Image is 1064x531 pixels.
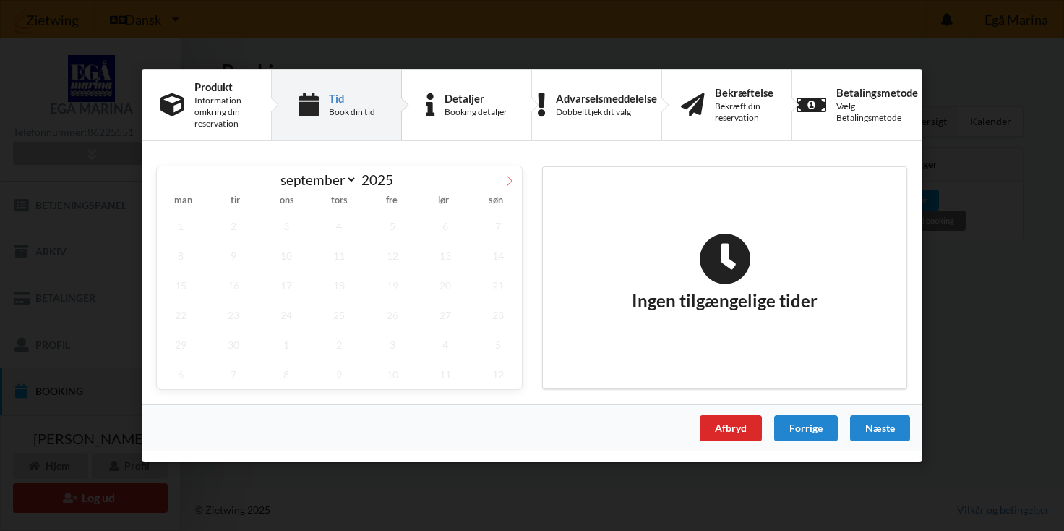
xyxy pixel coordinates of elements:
div: Afbryd [700,415,762,441]
div: Dobbelttjek dit valg [556,106,657,118]
div: Vælg Betalingsmetode [836,101,918,124]
span: september 5, 2025 [369,211,416,241]
span: september 10, 2025 [262,241,310,271]
span: september 3, 2025 [262,211,310,241]
span: september 13, 2025 [421,241,469,271]
span: oktober 9, 2025 [316,360,364,389]
div: Advarselsmeddelelse [556,93,657,104]
div: Bekræftelse [715,87,773,98]
div: Bekræft din reservation [715,101,773,124]
span: ons [261,197,313,206]
span: september 6, 2025 [421,211,469,241]
div: Forrige [774,415,838,441]
span: oktober 1, 2025 [262,330,310,360]
span: oktober 12, 2025 [474,360,522,389]
span: tors [313,197,365,206]
div: Booking detaljer [445,106,507,118]
span: september 26, 2025 [369,300,416,330]
span: oktober 6, 2025 [157,360,205,389]
span: september 29, 2025 [157,330,205,360]
div: Detaljer [445,93,507,104]
div: Tid [329,93,375,104]
span: september 23, 2025 [210,300,257,330]
span: tir [209,197,261,206]
span: lør [418,197,470,206]
span: september 16, 2025 [210,271,257,300]
span: september 25, 2025 [316,300,364,330]
span: september 14, 2025 [474,241,522,271]
span: september 7, 2025 [474,211,522,241]
h2: Ingen tilgængelige tider [632,233,818,313]
span: september 2, 2025 [210,211,257,241]
span: søn [470,197,522,206]
span: oktober 2, 2025 [316,330,364,360]
span: oktober 11, 2025 [421,360,469,389]
span: september 17, 2025 [262,271,310,300]
span: oktober 10, 2025 [369,360,416,389]
div: Information omkring din reservation [194,95,252,129]
span: oktober 8, 2025 [262,360,310,389]
select: Month [274,171,358,189]
span: september 30, 2025 [210,330,257,360]
div: Produkt [194,81,252,93]
span: september 1, 2025 [157,211,205,241]
span: september 28, 2025 [474,300,522,330]
span: september 12, 2025 [369,241,416,271]
span: september 11, 2025 [316,241,364,271]
span: oktober 5, 2025 [474,330,522,360]
span: man [157,197,209,206]
span: september 15, 2025 [157,271,205,300]
span: oktober 7, 2025 [210,360,257,389]
span: september 4, 2025 [316,211,364,241]
span: oktober 3, 2025 [369,330,416,360]
span: september 24, 2025 [262,300,310,330]
div: Book din tid [329,106,375,118]
div: Betalingsmetode [836,87,918,98]
span: september 18, 2025 [316,271,364,300]
span: september 20, 2025 [421,271,469,300]
span: september 9, 2025 [210,241,257,271]
span: september 21, 2025 [474,271,522,300]
span: september 8, 2025 [157,241,205,271]
span: september 22, 2025 [157,300,205,330]
input: Year [357,171,405,188]
div: Næste [850,415,910,441]
span: fre [366,197,418,206]
span: september 19, 2025 [369,271,416,300]
span: september 27, 2025 [421,300,469,330]
span: oktober 4, 2025 [421,330,469,360]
